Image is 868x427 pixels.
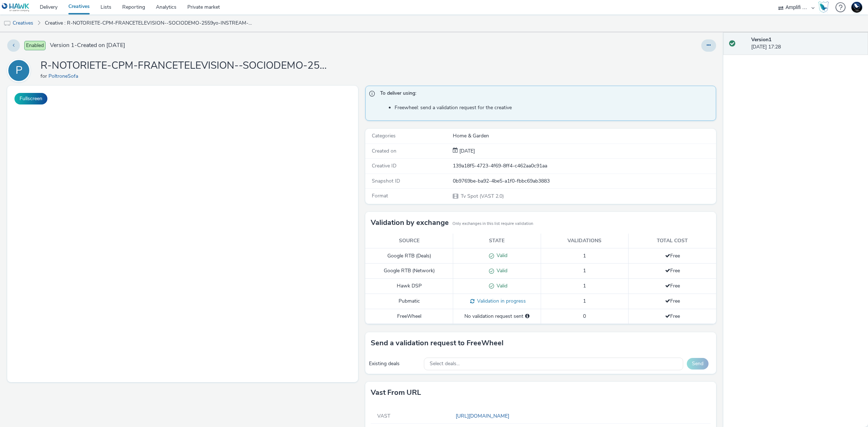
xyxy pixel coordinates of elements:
div: Existing deals [369,360,420,367]
div: 139a18f5-4723-4f69-8ff4-c462aa0c91aa [453,162,715,170]
span: Created on [372,148,396,154]
span: VAST [377,413,390,419]
a: [URL][DOMAIN_NAME] [456,413,512,419]
span: Enabled [24,41,46,50]
div: No validation request sent [457,313,537,320]
span: Free [665,252,680,259]
span: Creative ID [372,162,396,169]
span: Snapshot ID [372,178,400,184]
strong: Version 1 [751,36,771,43]
span: 1 [583,267,586,274]
span: Valid [494,282,507,289]
button: Send [687,358,709,370]
a: PoltroneSofa [48,73,81,80]
th: Validations [541,234,629,248]
h3: Validation by exchange [371,217,449,228]
span: Version 1 - Created on [DATE] [50,41,125,50]
span: for [41,73,48,80]
span: Free [665,298,680,304]
td: FreeWheel [365,309,453,324]
img: Support Hawk [851,2,862,13]
span: Valid [494,252,507,259]
span: To deliver using: [380,90,709,99]
img: tv [4,20,11,27]
span: Free [665,267,680,274]
div: Please select a deal below and click on Send to send a validation request to FreeWheel. [525,313,529,320]
span: 1 [583,252,586,259]
th: State [453,234,541,248]
th: Source [365,234,453,248]
img: Hawk Academy [818,1,829,13]
span: Format [372,192,388,199]
a: Hawk Academy [818,1,832,13]
span: [DATE] [458,148,475,154]
th: Total cost [629,234,716,248]
span: Categories [372,132,396,139]
span: Tv Spot (VAST 2.0) [460,193,504,200]
td: Google RTB (Deals) [365,248,453,264]
div: P [16,60,22,81]
td: Hawk DSP [365,279,453,294]
button: Fullscreen [14,93,47,104]
span: 0 [583,313,586,320]
a: Creative : R-NOTORIETE-CPM-FRANCETELEVISION--SOCIODEMO-2559yo-INSTREAM-1x1-TV-15s-P-INSTREAM-1x1-... [41,14,258,32]
span: 1 [583,298,586,304]
span: Free [665,282,680,289]
span: Validation in progress [475,298,526,304]
span: Free [665,313,680,320]
span: Valid [494,267,507,274]
div: 0b9769be-ba92-4be5-a1f0-fbbc69ab3883 [453,178,715,185]
img: undefined Logo [2,3,30,12]
h1: R-NOTORIETE-CPM-FRANCETELEVISION--SOCIODEMO-2559yo-INSTREAM-1x1-TV-15s-P-INSTREAM-1x1-W35Promo-$4... [41,59,330,73]
td: Google RTB (Network) [365,264,453,279]
span: 1 [583,282,586,289]
div: Home & Garden [453,132,715,140]
h3: Send a validation request to FreeWheel [371,338,503,349]
small: Only exchanges in this list require validation [452,221,533,227]
td: Pubmatic [365,294,453,309]
li: Freewheel: send a validation request for the creative [395,104,712,111]
h3: Vast from URL [371,387,421,398]
div: [DATE] 17:28 [751,36,862,51]
a: P [7,67,33,74]
span: Select deals... [430,361,460,367]
div: Creation 25 August 2025, 17:28 [458,148,475,155]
